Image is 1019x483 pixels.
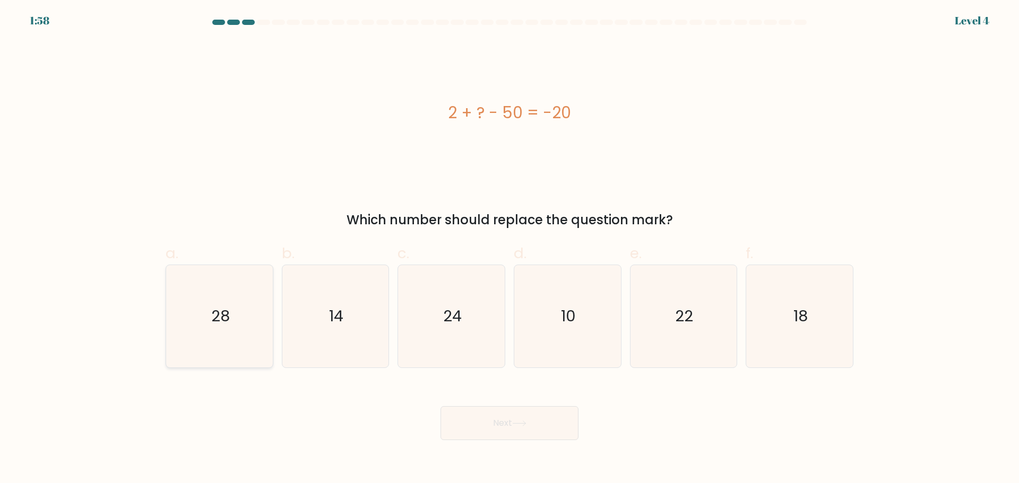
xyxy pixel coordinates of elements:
[166,243,178,264] span: a.
[398,243,409,264] span: c.
[329,305,343,327] text: 14
[441,406,578,440] button: Next
[630,243,642,264] span: e.
[955,13,989,29] div: Level 4
[30,13,49,29] div: 1:58
[561,305,576,327] text: 10
[676,305,694,327] text: 22
[172,210,847,230] div: Which number should replace the question mark?
[746,243,753,264] span: f.
[211,305,230,327] text: 28
[282,243,295,264] span: b.
[166,101,853,125] div: 2 + ? - 50 = -20
[443,305,462,327] text: 24
[514,243,526,264] span: d.
[793,305,808,327] text: 18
